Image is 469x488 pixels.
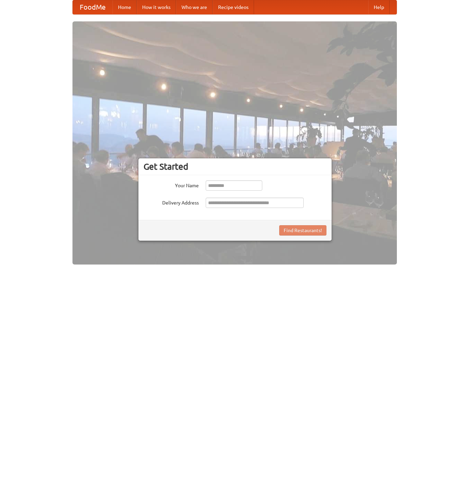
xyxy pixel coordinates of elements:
[279,225,326,236] button: Find Restaurants!
[73,0,113,14] a: FoodMe
[176,0,213,14] a: Who we are
[144,180,199,189] label: Your Name
[137,0,176,14] a: How it works
[113,0,137,14] a: Home
[213,0,254,14] a: Recipe videos
[368,0,390,14] a: Help
[144,161,326,172] h3: Get Started
[144,198,199,206] label: Delivery Address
